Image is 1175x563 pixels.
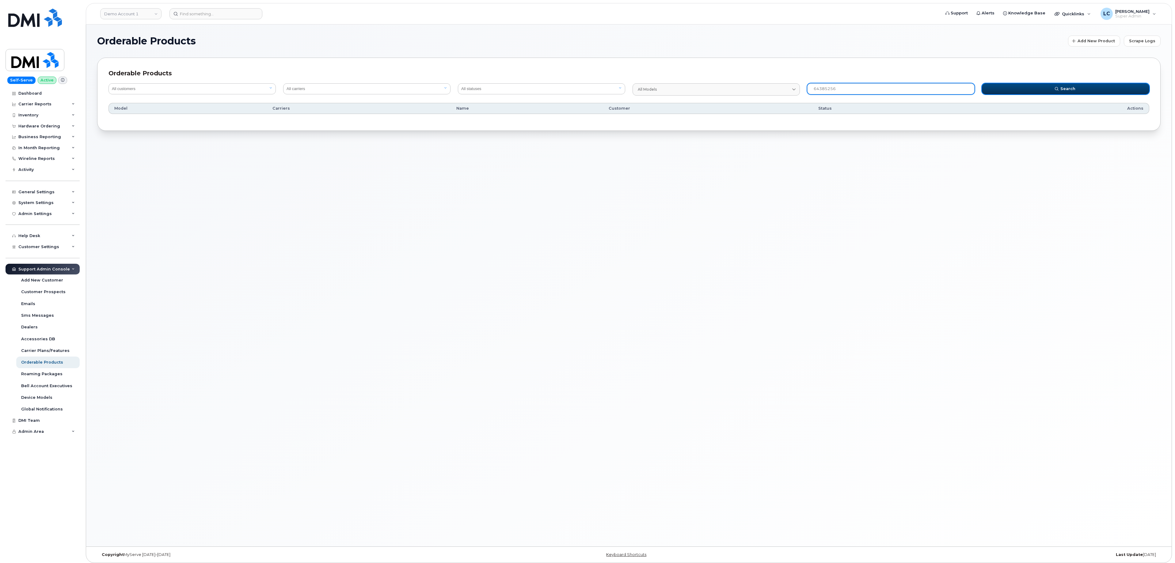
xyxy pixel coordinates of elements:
[638,87,657,92] span: All models
[1060,86,1075,92] span: Search
[108,69,1149,78] div: Orderable Products
[971,103,1149,114] th: Actions
[102,552,124,557] strong: Copyright
[114,106,127,111] span: Model
[1116,552,1143,557] strong: Last Update
[609,106,630,111] span: Customer
[456,106,469,111] span: Name
[633,83,800,96] a: All models
[818,106,832,111] span: Status
[1124,36,1161,47] button: Scrape Logs
[806,552,1161,557] div: [DATE]
[982,83,1149,94] button: Search
[97,36,196,46] span: Orderable Products
[807,83,975,94] input: Search by name
[606,552,646,557] a: Keyboard Shortcuts
[1078,38,1115,44] span: Add New Product
[1068,36,1120,47] button: Add New Product
[267,103,451,114] th: Carriers
[1129,38,1155,44] span: Scrape Logs
[97,552,452,557] div: MyServe [DATE]–[DATE]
